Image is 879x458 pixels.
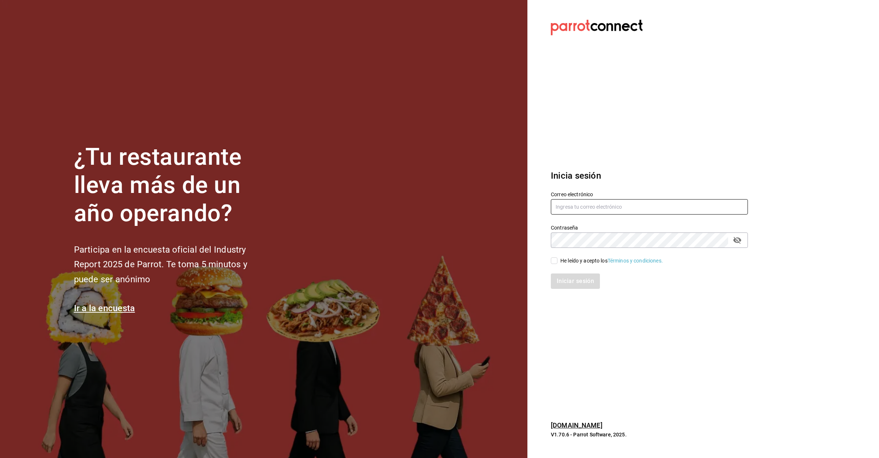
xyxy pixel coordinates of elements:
p: V1.70.6 - Parrot Software, 2025. [551,431,748,438]
button: passwordField [731,234,743,246]
input: Ingresa tu correo electrónico [551,199,748,215]
h2: Participa en la encuesta oficial del Industry Report 2025 de Parrot. Te toma 5 minutos y puede se... [74,242,272,287]
label: Contraseña [551,225,748,230]
a: [DOMAIN_NAME] [551,421,602,429]
a: Términos y condiciones. [608,258,663,264]
div: He leído y acepto los [560,257,663,265]
h1: ¿Tu restaurante lleva más de un año operando? [74,143,272,227]
a: Ir a la encuesta [74,303,135,313]
label: Correo electrónico [551,192,748,197]
h3: Inicia sesión [551,169,748,182]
